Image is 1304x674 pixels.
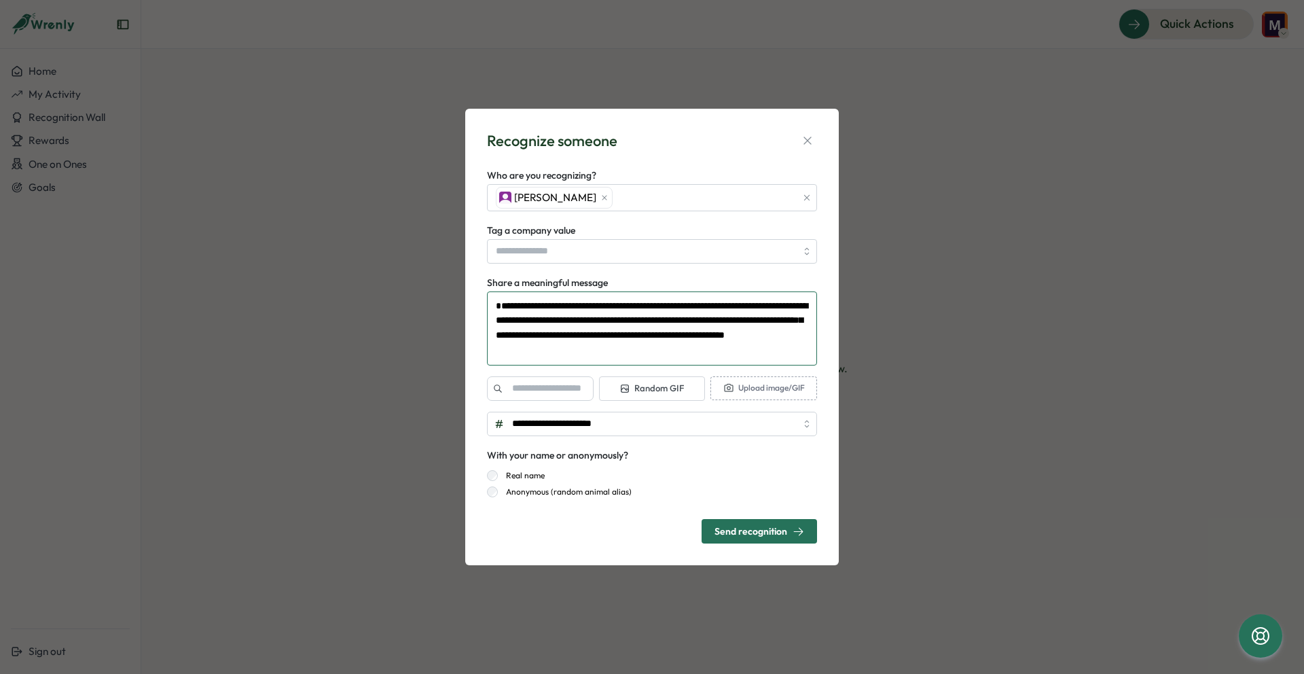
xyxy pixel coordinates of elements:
button: Send recognition [702,519,817,544]
div: Send recognition [714,526,804,537]
label: Who are you recognizing? [487,168,596,183]
label: Tag a company value [487,224,575,238]
span: [PERSON_NAME] [514,190,596,205]
div: Recognize someone [487,130,617,152]
div: With your name or anonymously? [487,448,628,463]
label: Share a meaningful message [487,276,608,291]
label: Anonymous (random animal alias) [498,486,632,497]
img: Tallulah Kay [499,192,511,204]
label: Real name [498,470,545,481]
span: Random GIF [619,383,684,395]
button: Random GIF [599,376,706,401]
